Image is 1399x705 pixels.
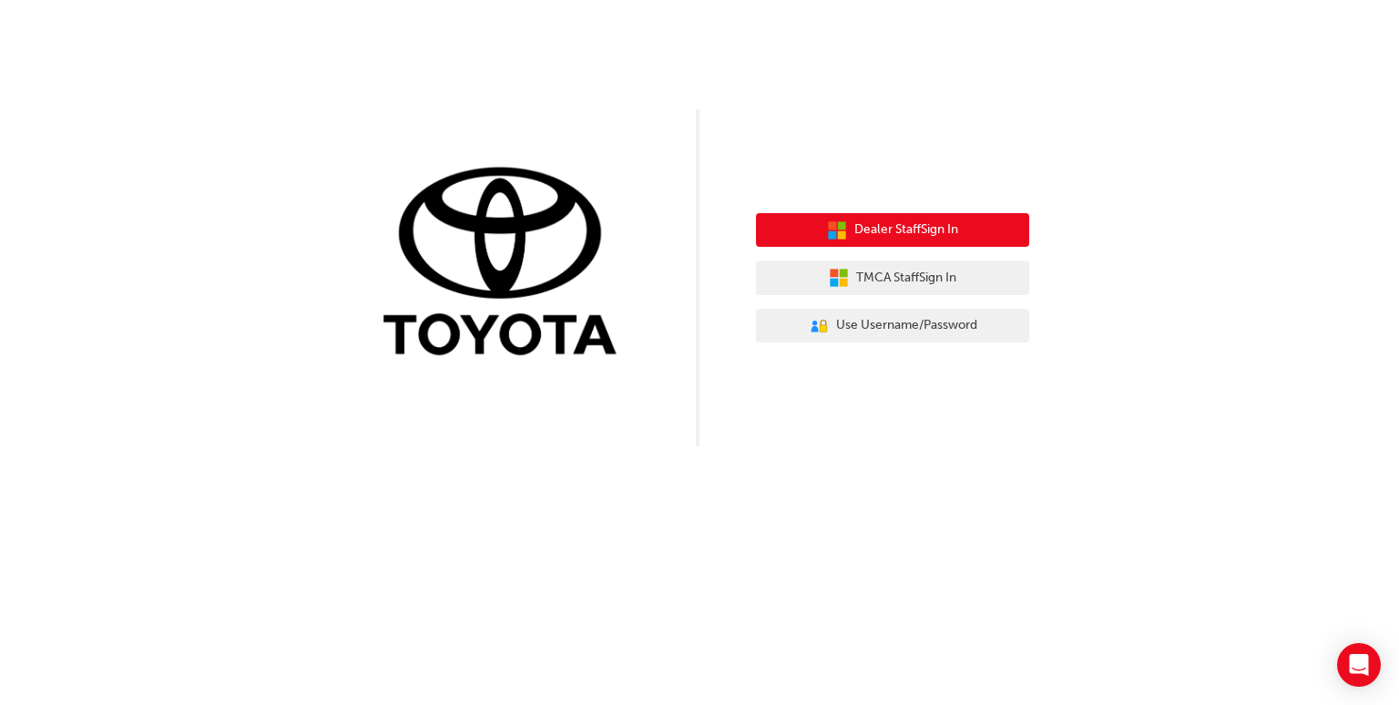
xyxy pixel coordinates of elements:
span: Dealer Staff Sign In [854,220,958,240]
button: TMCA StaffSign In [756,261,1029,295]
button: Use Username/Password [756,309,1029,343]
img: Trak [370,163,643,364]
span: Use Username/Password [836,315,977,336]
div: Open Intercom Messenger [1337,643,1381,687]
button: Dealer StaffSign In [756,213,1029,248]
span: TMCA Staff Sign In [856,268,956,289]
